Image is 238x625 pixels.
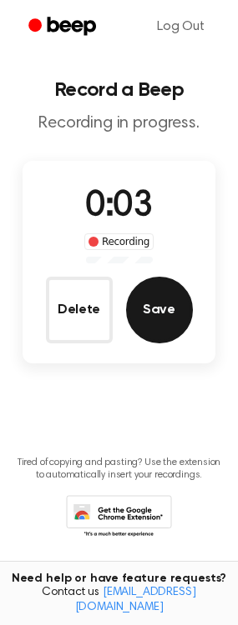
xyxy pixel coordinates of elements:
[13,80,225,100] h1: Record a Beep
[140,7,221,47] a: Log Out
[84,233,154,250] div: Recording
[46,277,113,343] button: Delete Audio Record
[17,11,111,43] a: Beep
[10,586,228,615] span: Contact us
[13,457,225,482] p: Tired of copying and pasting? Use the extension to automatically insert your recordings.
[126,277,193,343] button: Save Audio Record
[13,113,225,134] p: Recording in progress.
[85,189,152,224] span: 0:03
[75,587,196,613] a: [EMAIL_ADDRESS][DOMAIN_NAME]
